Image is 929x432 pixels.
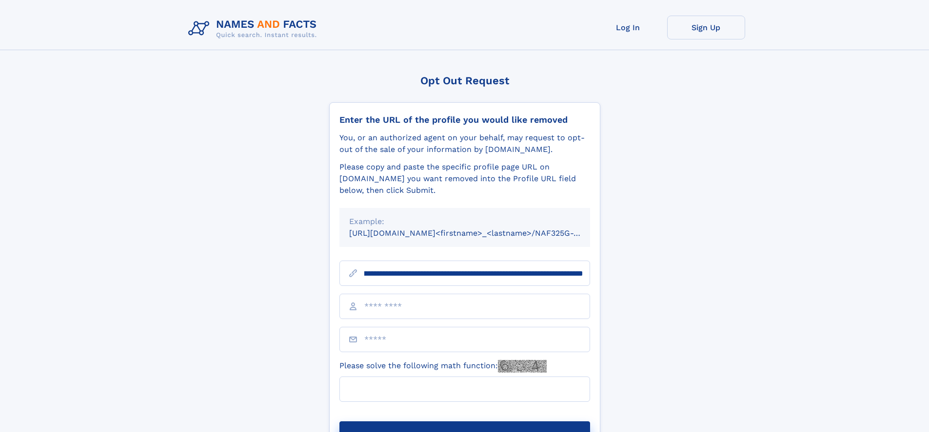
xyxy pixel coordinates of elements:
[349,228,609,238] small: [URL][DOMAIN_NAME]<firstname>_<lastname>/NAF325G-xxxxxxxx
[339,161,590,196] div: Please copy and paste the specific profile page URL on [DOMAIN_NAME] you want removed into the Pr...
[329,75,600,87] div: Opt Out Request
[339,132,590,155] div: You, or an authorized agent on your behalf, may request to opt-out of the sale of your informatio...
[349,216,580,227] div: Example:
[667,16,745,39] a: Sign Up
[339,360,547,373] label: Please solve the following math function:
[184,16,325,42] img: Logo Names and Facts
[589,16,667,39] a: Log In
[339,114,590,125] div: Enter the URL of the profile you would like removed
